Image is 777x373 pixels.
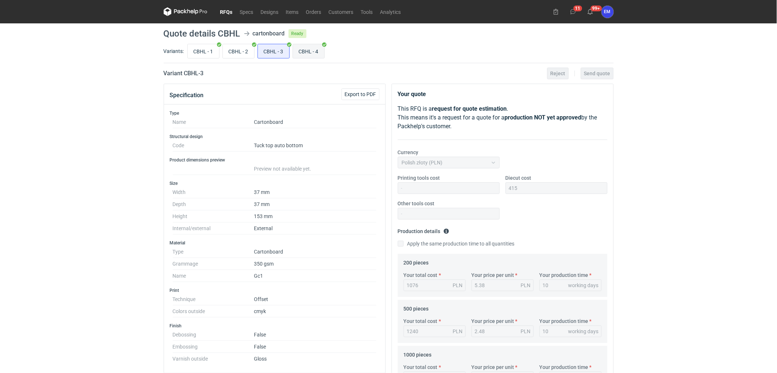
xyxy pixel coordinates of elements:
label: Diecut cost [506,174,532,182]
h3: Material [170,240,380,246]
dd: Cartonboard [254,246,377,258]
strong: Your quote [398,91,426,98]
strong: request for quote estimation [432,105,507,112]
label: Currency [398,149,419,156]
dd: Cartonboard [254,116,377,128]
dt: Height [173,210,254,222]
a: Items [282,7,302,16]
dt: Colors outside [173,305,254,317]
dt: Technique [173,293,254,305]
dd: cmyk [254,305,377,317]
button: 11 [567,6,579,18]
div: PLN [521,282,531,289]
label: Apply the same production time to all quantities [398,240,515,247]
a: Orders [302,7,325,16]
dd: 37 mm [254,186,377,198]
dd: Tuck top auto bottom [254,140,377,152]
label: CBHL - 4 [293,44,325,58]
h3: Finish [170,323,380,329]
dt: Width [173,186,254,198]
button: Reject [547,68,569,79]
h3: Structural design [170,134,380,140]
div: Ewelina Macek [602,6,614,18]
dd: Gloss [254,353,377,362]
span: Preview not available yet. [254,166,312,172]
label: Printing tools cost [398,174,440,182]
label: CBHL - 1 [187,44,220,58]
h3: Size [170,180,380,186]
h1: Quote details CBHL [164,29,240,38]
svg: Packhelp Pro [164,7,207,16]
dt: Name [173,270,254,282]
span: Export to PDF [345,92,376,97]
a: RFQs [217,7,236,16]
label: Your price per unit [472,271,514,279]
dt: Embossing [173,341,254,353]
dd: 153 mm [254,210,377,222]
div: PLN [453,282,463,289]
h2: Variant CBHL - 3 [164,69,204,78]
p: This RFQ is a . This means it's a request for a quote for a by the Packhelp's customer. [398,104,607,131]
label: Your price per unit [472,364,514,371]
label: CBHL - 2 [222,44,255,58]
label: Your total cost [404,271,438,279]
h3: Product dimensions preview [170,157,380,163]
a: Specs [236,7,257,16]
dd: False [254,329,377,341]
div: working days [568,282,599,289]
dd: False [254,341,377,353]
label: Your price per unit [472,317,514,325]
label: Your production time [540,317,589,325]
label: Your total cost [404,317,438,325]
legend: 200 pieces [404,257,429,266]
label: Your production time [540,271,589,279]
h3: Print [170,288,380,293]
div: PLN [521,328,531,335]
dd: Offset [254,293,377,305]
button: Send quote [581,68,614,79]
a: Analytics [377,7,405,16]
label: Variants: [164,47,184,55]
span: Send quote [584,71,610,76]
legend: 500 pieces [404,303,429,312]
button: Export to PDF [342,88,380,100]
button: Specification [170,87,204,104]
button: 99+ [584,6,596,18]
dt: Grammage [173,258,254,270]
div: working days [568,328,599,335]
a: Customers [325,7,357,16]
span: Ready [289,29,306,38]
a: Tools [357,7,377,16]
div: cartonboard [253,29,285,38]
dd: External [254,222,377,235]
h3: Type [170,110,380,116]
span: Reject [551,71,565,76]
dt: Varnish outside [173,353,254,362]
legend: Production details [398,225,449,234]
dt: Code [173,140,254,152]
label: Other tools cost [398,200,435,207]
dd: 37 mm [254,198,377,210]
legend: 1000 pieces [404,349,432,358]
dt: Depth [173,198,254,210]
label: Your total cost [404,364,438,371]
dt: Internal/external [173,222,254,235]
label: CBHL - 3 [258,44,290,58]
strong: production NOT yet approved [505,114,582,121]
dd: 350 gsm [254,258,377,270]
button: EM [602,6,614,18]
div: PLN [453,328,463,335]
dd: Gc1 [254,270,377,282]
a: Designs [257,7,282,16]
dt: Name [173,116,254,128]
dt: Debossing [173,329,254,341]
label: Your production time [540,364,589,371]
dt: Type [173,246,254,258]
